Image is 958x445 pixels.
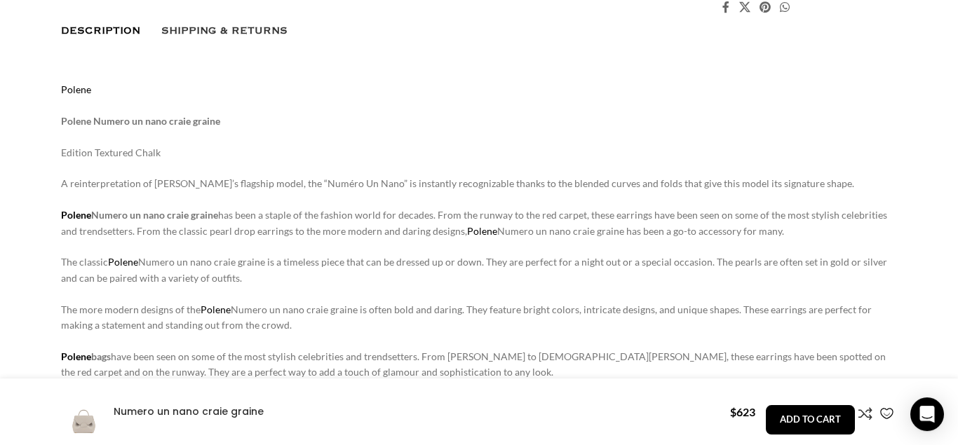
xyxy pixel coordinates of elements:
[61,83,91,95] a: Polene
[61,350,91,362] a: Polene
[114,405,720,419] h4: Numero un nano craie graine
[730,405,736,418] span: $
[201,303,231,315] a: Polene
[61,115,220,127] strong: Polene Numero un nano craie graine
[61,25,140,36] span: Description
[910,397,944,431] div: Open Intercom Messenger
[161,25,288,36] span: Shipping & Returns
[61,209,218,221] strong: Numero un nano craie graine
[61,385,107,437] img: Polene
[730,405,755,418] bdi: 623
[766,405,855,434] button: Add to cart
[61,350,111,362] strong: bags
[61,209,91,221] a: Polene
[108,256,138,268] a: Polene
[467,225,497,237] a: Polene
